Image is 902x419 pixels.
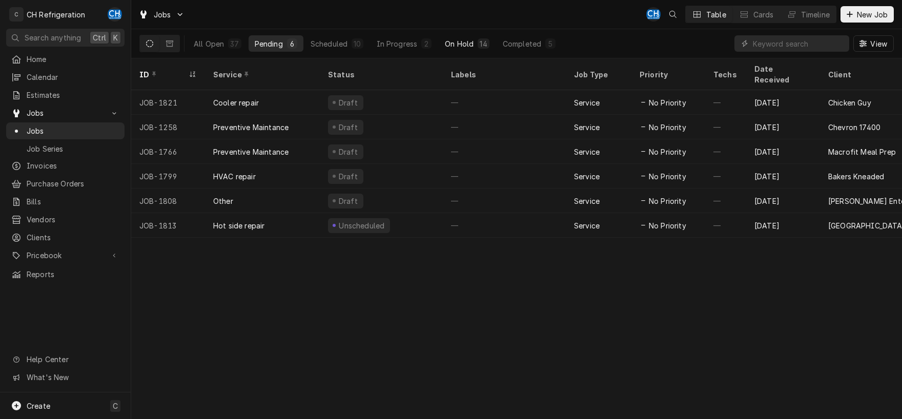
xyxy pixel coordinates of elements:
div: Hot side repair [213,220,264,231]
div: Service [574,122,600,133]
div: Service [213,69,310,80]
div: — [705,139,746,164]
a: Vendors [6,211,125,228]
a: Job Series [6,140,125,157]
button: View [853,35,894,52]
div: Cooler repair [213,97,259,108]
div: JOB-1258 [131,115,205,139]
span: Jobs [27,108,104,118]
div: 6 [289,38,295,49]
span: No Priority [649,146,686,157]
div: 14 [480,38,487,49]
a: Go to Jobs [6,104,125,121]
div: In Progress [377,38,418,49]
div: CH [108,7,122,22]
div: Chris Hiraga's Avatar [646,7,661,22]
a: Clients [6,229,125,246]
div: JOB-1766 [131,139,205,164]
span: Search anything [25,32,81,43]
span: Estimates [27,90,119,100]
div: 5 [547,38,553,49]
span: Jobs [154,9,171,20]
div: On Hold [445,38,474,49]
div: Macrofit Meal Prep [828,146,896,157]
div: — [443,188,566,213]
a: Jobs [6,122,125,139]
a: Estimates [6,87,125,103]
div: Draft [337,97,359,108]
a: Go to Pricebook [6,247,125,264]
div: Draft [337,171,359,182]
div: [DATE] [746,115,820,139]
div: Other [213,196,233,206]
div: — [705,213,746,238]
div: 10 [354,38,361,49]
span: No Priority [649,171,686,182]
div: — [705,115,746,139]
div: Chris Hiraga's Avatar [108,7,122,22]
div: Draft [337,146,359,157]
div: [DATE] [746,164,820,188]
div: Unscheduled [338,220,386,231]
div: All Open [194,38,224,49]
span: No Priority [649,122,686,133]
div: Timeline [801,9,830,20]
span: No Priority [649,220,686,231]
div: Chicken Guy [828,97,871,108]
div: — [443,115,566,139]
div: Service [574,146,600,157]
div: Cards [753,9,774,20]
div: Job Type [574,69,623,80]
button: Open search [665,6,681,23]
div: Pending [255,38,283,49]
div: — [705,90,746,115]
button: Search anythingCtrlK [6,29,125,47]
a: Bills [6,193,125,210]
div: Table [706,9,726,20]
div: Bakers Kneaded [828,171,884,182]
a: Go to Help Center [6,351,125,368]
div: JOB-1799 [131,164,205,188]
div: Completed [503,38,541,49]
div: ID [139,69,187,80]
div: Draft [337,196,359,206]
div: C [9,7,24,22]
div: Service [574,171,600,182]
span: Purchase Orders [27,178,119,189]
span: Home [27,54,119,65]
a: Go to Jobs [134,6,189,23]
div: — [443,213,566,238]
span: Vendors [27,214,119,225]
div: Labels [451,69,558,80]
div: Draft [337,122,359,133]
div: Status [328,69,433,80]
div: — [443,164,566,188]
div: [DATE] [746,213,820,238]
div: Techs [713,69,738,80]
span: No Priority [649,97,686,108]
div: CH [646,7,661,22]
a: Go to What's New [6,369,125,386]
a: Calendar [6,69,125,86]
span: View [868,38,889,49]
div: JOB-1808 [131,188,205,213]
span: No Priority [649,196,686,206]
div: 2 [423,38,429,49]
div: Scheduled [311,38,347,49]
span: What's New [27,372,118,383]
div: [DATE] [746,188,820,213]
a: Invoices [6,157,125,174]
div: — [705,164,746,188]
a: Purchase Orders [6,175,125,192]
div: Service [574,220,600,231]
span: New Job [855,9,890,20]
button: New Job [840,6,894,23]
span: Invoices [27,160,119,171]
span: Calendar [27,72,119,82]
div: Service [574,97,600,108]
div: CH Refrigeration [27,9,86,20]
a: Reports [6,266,125,283]
div: HVAC repair [213,171,256,182]
span: Reports [27,269,119,280]
span: Create [27,402,50,410]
